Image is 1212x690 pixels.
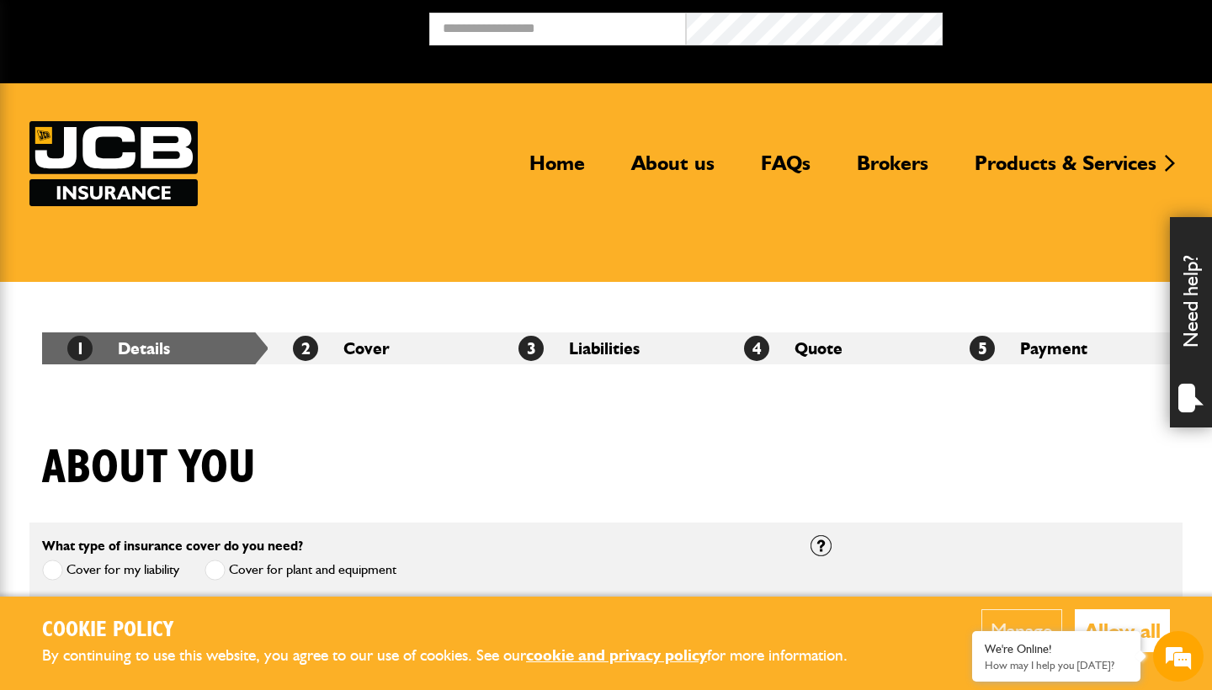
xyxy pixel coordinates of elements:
[1170,217,1212,427] div: Need help?
[42,618,875,644] h2: Cookie Policy
[962,151,1169,189] a: Products & Services
[1075,609,1170,652] button: Allow all
[517,151,598,189] a: Home
[744,336,769,361] span: 4
[42,539,303,553] label: What type of insurance cover do you need?
[844,151,941,189] a: Brokers
[493,332,719,364] li: Liabilities
[981,609,1062,652] button: Manage
[944,332,1170,364] li: Payment
[943,13,1199,39] button: Broker Login
[970,336,995,361] span: 5
[985,659,1128,671] p: How may I help you today?
[719,332,944,364] li: Quote
[205,560,396,581] label: Cover for plant and equipment
[67,336,93,361] span: 1
[518,336,544,361] span: 3
[42,440,256,496] h1: About you
[293,336,318,361] span: 2
[42,560,179,581] label: Cover for my liability
[619,151,727,189] a: About us
[748,151,823,189] a: FAQs
[526,645,707,665] a: cookie and privacy policy
[42,643,875,669] p: By continuing to use this website, you agree to our use of cookies. See our for more information.
[29,121,198,206] img: JCB Insurance Services logo
[268,332,493,364] li: Cover
[29,121,198,206] a: JCB Insurance Services
[985,642,1128,656] div: We're Online!
[42,332,268,364] li: Details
